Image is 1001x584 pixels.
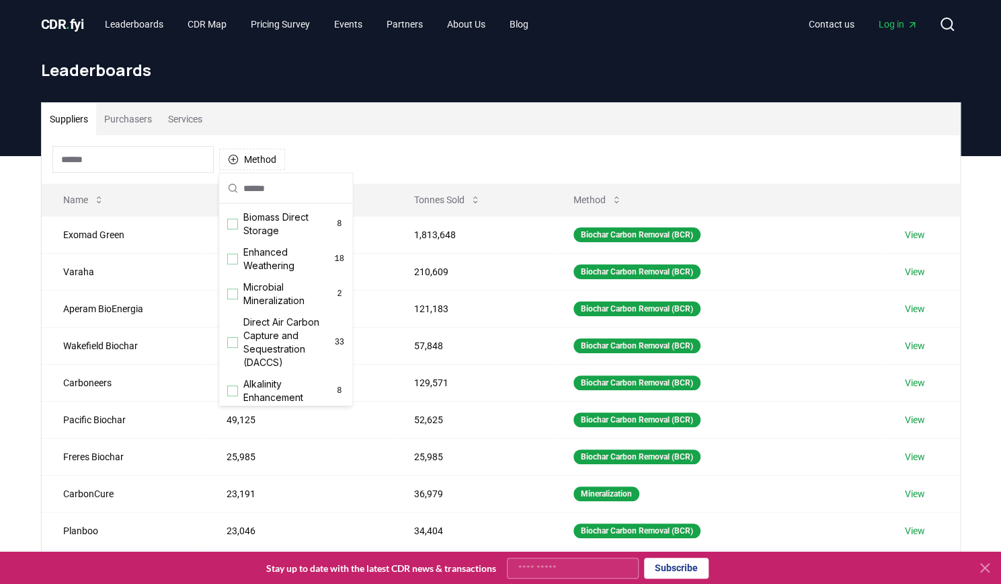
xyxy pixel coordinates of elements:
button: Tonnes Delivered [215,186,323,213]
td: 95,276 [204,253,392,290]
a: CDR Map [177,12,237,36]
td: Wakefield Biochar [42,327,205,364]
span: Biomass Direct Storage [243,211,335,238]
button: Method [563,186,633,213]
div: Biochar Carbon Removal (BCR) [573,338,700,353]
h1: Leaderboards [41,59,961,81]
td: Carboneers [42,364,205,401]
a: View [905,339,925,353]
span: Alkalinity Enhancement [243,377,335,404]
a: View [905,265,925,279]
span: CDR fyi [41,16,84,32]
td: 54,377 [204,364,392,401]
a: Partners [376,12,434,36]
td: 36,979 [393,475,552,512]
span: 33 [335,337,344,348]
a: Blog [499,12,539,36]
td: 121,183 [393,290,552,327]
div: Biochar Carbon Removal (BCR) [573,264,700,279]
span: . [66,16,70,32]
span: Log in [879,17,918,31]
button: Tonnes Sold [403,186,491,213]
a: View [905,302,925,316]
a: View [905,228,925,242]
span: 8 [335,386,344,396]
div: Mineralization [573,486,639,501]
span: Enhanced Weathering [243,246,334,272]
a: CDR.fyi [41,15,84,34]
div: Biochar Carbon Removal (BCR) [573,449,700,464]
div: Biochar Carbon Removal (BCR) [573,301,700,316]
td: CarbonCure [42,475,205,512]
button: Purchasers [96,103,160,135]
span: 2 [335,289,344,299]
a: View [905,376,925,390]
td: 25,985 [204,438,392,475]
button: Name [52,186,115,213]
button: Services [160,103,210,135]
td: Aperam BioEnergia [42,290,205,327]
td: 49,125 [204,401,392,438]
a: Pricing Survey [240,12,321,36]
a: View [905,487,925,501]
span: Direct Air Carbon Capture and Sequestration (DACCS) [243,316,335,369]
a: Log in [868,12,928,36]
div: Biochar Carbon Removal (BCR) [573,412,700,427]
a: View [905,524,925,538]
td: Varaha [42,253,205,290]
button: Method [219,149,285,170]
a: Leaderboards [94,12,174,36]
td: 210,609 [393,253,552,290]
a: Events [323,12,373,36]
td: 129,571 [393,364,552,401]
span: 18 [335,254,345,264]
button: Suppliers [42,103,96,135]
a: View [905,413,925,427]
nav: Main [798,12,928,36]
td: 1,813,648 [393,216,552,253]
td: Freres Biochar [42,438,205,475]
td: 23,191 [204,475,392,512]
span: Microbial Mineralization [243,281,335,307]
a: Contact us [798,12,865,36]
td: 57,840 [204,327,392,364]
td: 34,404 [393,512,552,549]
a: About Us [436,12,496,36]
div: Biochar Carbon Removal (BCR) [573,227,700,242]
div: Biochar Carbon Removal (BCR) [573,523,700,538]
nav: Main [94,12,539,36]
td: 52,625 [393,401,552,438]
span: 8 [335,219,344,229]
td: 89,298 [204,290,392,327]
td: 23,046 [204,512,392,549]
td: 57,848 [393,327,552,364]
td: Pacific Biochar [42,401,205,438]
td: 182,445 [204,216,392,253]
td: Exomad Green [42,216,205,253]
a: View [905,450,925,464]
td: 25,985 [393,438,552,475]
td: Planboo [42,512,205,549]
div: Biochar Carbon Removal (BCR) [573,375,700,390]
